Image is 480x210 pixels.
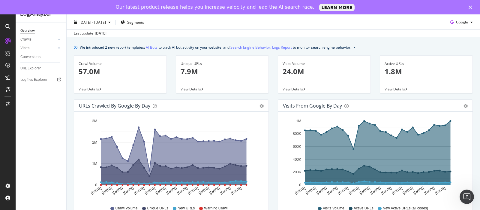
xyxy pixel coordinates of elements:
text: [DATE] [423,186,435,195]
div: Active URLs [385,61,468,66]
span: Segments [127,20,144,25]
text: 1M [92,162,97,166]
text: [DATE] [380,186,392,195]
div: [DATE] [95,31,106,36]
span: View Details [385,87,405,92]
button: Google [448,17,475,27]
text: [DATE] [101,186,113,195]
text: [DATE] [305,186,317,195]
text: [DATE] [337,186,349,195]
text: [DATE] [326,186,338,195]
text: 1M [296,119,301,123]
div: Overview [20,28,35,34]
text: [DATE] [155,186,167,195]
a: URL Explorer [20,65,62,72]
text: [DATE] [144,186,156,195]
text: [DATE] [370,186,382,195]
text: [DATE] [122,186,134,195]
text: 0 [299,183,301,187]
text: [DATE] [316,186,328,195]
span: View Details [79,87,99,92]
div: Visits from Google by day [283,103,342,109]
text: [DATE] [359,186,371,195]
div: info banner [74,44,473,50]
a: Logfiles Explorer [20,77,62,83]
p: 7.9M [181,66,264,77]
text: [DATE] [402,186,414,195]
p: 1.8M [385,66,468,77]
div: Close [469,5,475,9]
text: [DATE] [219,186,231,195]
div: gear [463,104,468,108]
div: Last update [74,31,106,36]
a: AI Bots [146,44,157,50]
span: View Details [181,87,201,92]
text: [DATE] [166,186,178,195]
text: 600K [293,145,301,149]
text: 200K [293,170,301,174]
text: [DATE] [187,186,199,195]
div: URL Explorer [20,65,41,72]
text: [DATE] [294,186,306,195]
button: close banner [352,43,357,52]
div: gear [259,104,264,108]
div: Visits [20,45,29,51]
text: 0 [95,183,97,187]
text: [DATE] [230,186,242,195]
a: Conversions [20,54,62,60]
a: Search Engine Behavior: Logs Report [230,44,292,50]
a: Visits [20,45,56,51]
button: [DATE] - [DATE] [71,17,113,27]
svg: A chart. [79,117,261,200]
div: Our latest product release helps you increase velocity and lead the AI search race. [116,4,314,10]
div: We introduced 2 new report templates: to track AI bot activity on your website, and to monitor se... [80,44,351,50]
text: [DATE] [133,186,145,195]
text: [DATE] [434,186,446,195]
p: 24.0M [283,66,366,77]
text: [DATE] [209,186,221,195]
span: Google [456,20,468,25]
a: Crawls [20,36,56,43]
text: 400K [293,157,301,162]
text: [DATE] [391,186,403,195]
span: View Details [283,87,303,92]
iframe: Intercom live chat [460,190,474,204]
text: 800K [293,132,301,136]
text: [DATE] [348,186,360,195]
div: Logfiles Explorer [20,77,47,83]
div: Conversions [20,54,40,60]
text: 2M [92,140,97,145]
a: LEARN MORE [319,4,355,11]
p: 57.0M [79,66,162,77]
text: [DATE] [90,186,102,195]
div: Visits Volume [283,61,366,66]
div: Crawls [20,36,31,43]
a: Overview [20,28,62,34]
text: [DATE] [198,186,210,195]
svg: A chart. [283,117,465,200]
text: [DATE] [112,186,124,195]
div: Crawl Volume [79,61,162,66]
div: URLs Crawled by Google by day [79,103,150,109]
span: [DATE] - [DATE] [79,20,106,25]
text: [DATE] [413,186,425,195]
text: 3M [92,119,97,123]
div: Unique URLs [181,61,264,66]
text: [DATE] [176,186,188,195]
button: Segments [118,17,146,27]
